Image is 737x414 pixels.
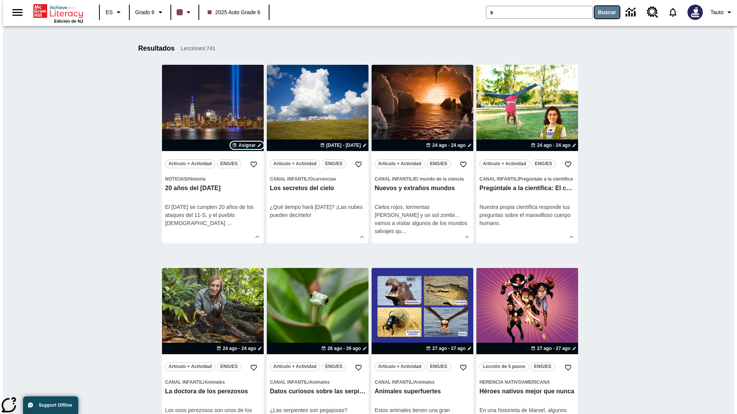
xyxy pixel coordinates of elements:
button: Artículo + Actividad [165,362,215,371]
span: Ocurrencias [309,176,336,182]
button: ENG/ES [217,159,241,168]
button: Ver más [251,231,263,243]
span: El mundo de la ciencia [414,176,463,182]
span: Tema: Canal Infantil/Pregúntale a la científica [479,175,575,183]
button: Artículo + Actividad [270,159,320,168]
span: Noticias [165,176,187,182]
button: Ver más [356,231,368,243]
a: Centro de recursos, Se abrirá en una pestaña nueva. [642,2,663,23]
span: Canal Infantil [270,176,308,182]
button: Perfil/Configuración [707,5,737,19]
button: Añadir a mis Favoritas [561,158,575,171]
span: u [398,228,402,234]
button: 27 ago - 27 ago Elegir fechas [425,345,473,352]
button: Asignar Elegir fechas [230,141,264,149]
span: ENG/ES [325,160,342,168]
div: Nuestra propia científica responde tus preguntas sobre el maravilloso cuerpo humano. [479,203,575,227]
span: Tauto [711,8,724,16]
button: Lenguaje: ES, Selecciona un idioma [102,5,127,19]
button: 24 ago - 24 ago Elegir fechas [529,142,578,149]
button: Añadir a mis Favoritas [247,158,261,171]
span: / [413,379,414,385]
span: / [308,176,309,182]
span: Artículo + Actividad [378,160,421,168]
span: [DATE] - [DATE] [326,142,361,149]
button: ENG/ES [531,159,556,168]
a: Portada [33,3,83,19]
button: ENG/ES [426,159,451,168]
span: Canal Infantil [375,176,413,182]
span: Edición de NJ [54,19,83,23]
button: 22 ago - 22 ago Elegir fechas [319,142,368,149]
span: ENG/ES [220,363,238,371]
span: Tema: Herencia nativoamericana/null [479,378,575,386]
span: … [402,228,407,234]
span: Artículo + Actividad [169,160,212,168]
button: Artículo + Actividad [270,362,320,371]
span: Artículo + Actividad [273,160,317,168]
span: Tema: Canal Infantil/El mundo de la ciencia [375,175,470,183]
span: Pregúntale a la científica [519,176,573,182]
button: 24 ago - 24 ago Elegir fechas [215,345,264,352]
span: Canal Infantil [375,379,413,385]
button: Ver más [461,231,473,243]
span: Tema: Canal Infantil/Animales [270,378,365,386]
button: Añadir a mis Favoritas [352,158,365,171]
button: 24 ago - 24 ago Elegir fechas [425,142,473,149]
span: 2025 Auto Grade 6 [208,8,261,16]
span: / [517,176,519,182]
span: ENG/ES [220,160,238,168]
div: Portada [33,3,83,23]
h3: 20 años del 11 de septiembre [165,184,261,192]
button: Support Offline [23,396,78,414]
button: ENG/ES [530,362,555,371]
h3: La doctora de los perezosos [165,388,261,396]
span: / [203,379,204,385]
button: 27 ago - 27 ago Elegir fechas [529,345,578,352]
button: Artículo + Actividad [479,159,530,168]
span: Canal Infantil [270,379,308,385]
span: Support Offline [39,402,72,408]
span: ENG/ES [430,363,447,371]
button: Ver más [566,231,577,243]
span: / [308,379,309,385]
button: 26 ago - 26 ago Elegir fechas [320,345,368,352]
button: Artículo + Actividad [375,159,425,168]
button: Añadir a mis Favoritas [456,361,470,375]
span: Herencia nativoamericana [479,379,550,385]
span: 24 ago - 24 ago [432,142,466,149]
span: 27 ago - 27 ago [537,345,570,352]
button: Artículo + Actividad [375,362,425,371]
h3: Nuevos y extraños mundos [375,184,470,192]
span: ES [106,8,113,16]
button: ENG/ES [426,362,451,371]
span: Historia [188,176,206,182]
span: … [227,220,232,226]
span: Animales [204,379,225,385]
div: lesson details [476,65,578,243]
button: ENG/ES [322,362,346,371]
button: Añadir a mis Favoritas [352,361,365,375]
span: 26 ago - 26 ago [327,345,361,352]
input: Buscar campo [486,6,592,18]
span: Tema: Canal Infantil/Animales [375,378,470,386]
span: Tema: Canal Infantil/Animales [165,378,261,386]
button: Buscar [595,6,620,18]
span: Lección de 5 pasos [483,363,525,371]
button: Artículo + Actividad [165,159,215,168]
span: Grado 6 [135,8,155,16]
button: Abrir el menú lateral [6,1,29,24]
h3: Animales superfuertes [375,388,470,396]
h3: Pregúntale a la científica: El cuerpo humano [479,184,575,192]
button: Añadir a mis Favoritas [247,361,261,375]
h3: Datos curiosos sobre las serpientes [270,388,365,396]
button: El color de la clase es café oscuro. Cambiar el color de la clase. [174,5,196,19]
span: Asignar [238,142,256,149]
span: Canal Infantil [165,379,203,385]
button: Añadir a mis Favoritas [456,158,470,171]
div: lesson details [162,65,264,243]
div: El [DATE] se cumplen 20 años de los ataques del 11-S, y el pueblo [DEMOGRAPHIC_DATA] [165,203,261,227]
div: lesson details [372,65,473,243]
a: Centro de información [621,2,642,23]
span: ENG/ES [325,363,342,371]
